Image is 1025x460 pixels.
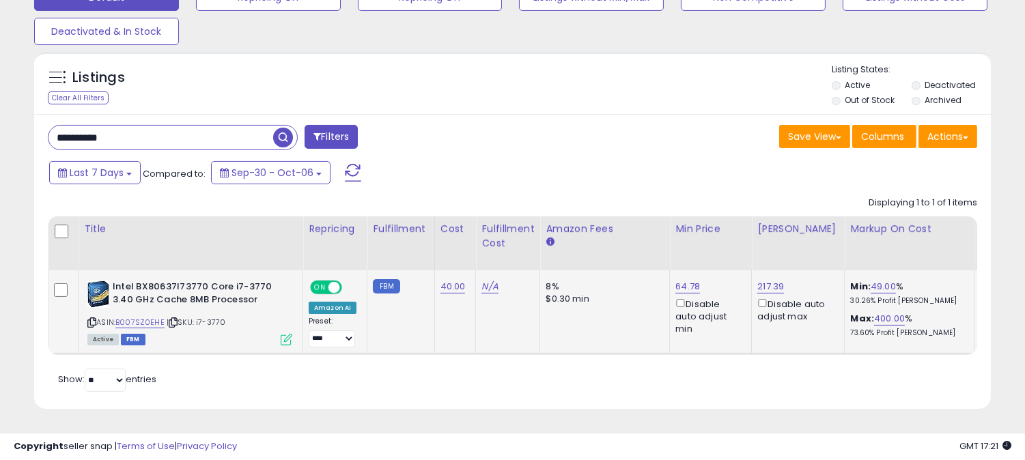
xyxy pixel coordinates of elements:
label: Archived [925,94,961,106]
div: ASIN: [87,281,292,344]
div: Repricing [309,222,361,236]
label: Deactivated [925,79,976,91]
div: Title [84,222,297,236]
img: 516gePhh+iL._SL40_.jpg [87,281,109,308]
span: OFF [340,282,362,293]
a: 49.00 [871,280,896,293]
div: 8% [546,281,659,293]
span: All listings currently available for purchase on Amazon [87,334,119,345]
p: 30.26% Profit [PERSON_NAME] [850,296,964,306]
p: 73.60% Profit [PERSON_NAME] [850,328,964,338]
a: 217.39 [757,280,784,293]
div: Markup on Cost [850,222,968,236]
div: Amazon Fees [546,222,664,236]
button: Filters [305,125,358,149]
strong: Copyright [14,440,64,452]
div: Displaying 1 to 1 of 1 items [869,197,977,210]
small: FBM [373,279,399,293]
a: Terms of Use [117,440,175,452]
button: Sep-30 - Oct-06 [211,161,331,184]
button: Deactivated & In Stock [34,18,179,45]
button: Last 7 Days [49,161,141,184]
a: 40.00 [440,280,466,293]
a: Privacy Policy [177,440,237,452]
span: FBM [121,334,145,345]
a: 400.00 [874,312,905,326]
div: % [850,281,964,306]
div: $0.30 min [546,293,659,305]
div: Preset: [309,317,356,347]
span: Sep-30 - Oct-06 [231,166,313,179]
span: Compared to: [143,167,206,180]
button: Actions [918,125,977,148]
a: 64.78 [675,280,700,293]
small: Amazon Fees. [546,236,554,248]
a: B007SZ0EHE [115,317,165,328]
div: Disable auto adjust min [675,296,741,335]
b: Min: [850,280,871,293]
b: Intel BX80637I73770 Core i7-3770 3.40 GHz Cache 8MB Processor [113,281,279,309]
button: Save View [779,125,850,148]
div: Cost [440,222,471,236]
h5: Listings [72,68,125,87]
p: Listing States: [832,63,991,76]
button: Columns [852,125,916,148]
div: [PERSON_NAME] [757,222,839,236]
span: Columns [861,130,904,143]
div: Disable auto adjust max [757,296,834,323]
span: | SKU: i7-3770 [167,317,225,328]
th: The percentage added to the cost of goods (COGS) that forms the calculator for Min & Max prices. [845,216,974,270]
a: N/A [481,280,498,293]
span: 2025-10-14 17:21 GMT [959,440,1011,452]
b: Max: [850,312,874,325]
div: Fulfillment Cost [481,222,534,250]
div: Clear All Filters [48,91,109,104]
div: seller snap | | [14,440,237,453]
div: Min Price [675,222,746,236]
label: Out of Stock [845,94,895,106]
div: Fulfillment [373,222,428,236]
span: ON [311,282,328,293]
div: Amazon AI [309,302,356,314]
span: Show: entries [58,373,156,386]
div: % [850,313,964,338]
label: Active [845,79,870,91]
span: Last 7 Days [70,166,124,179]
